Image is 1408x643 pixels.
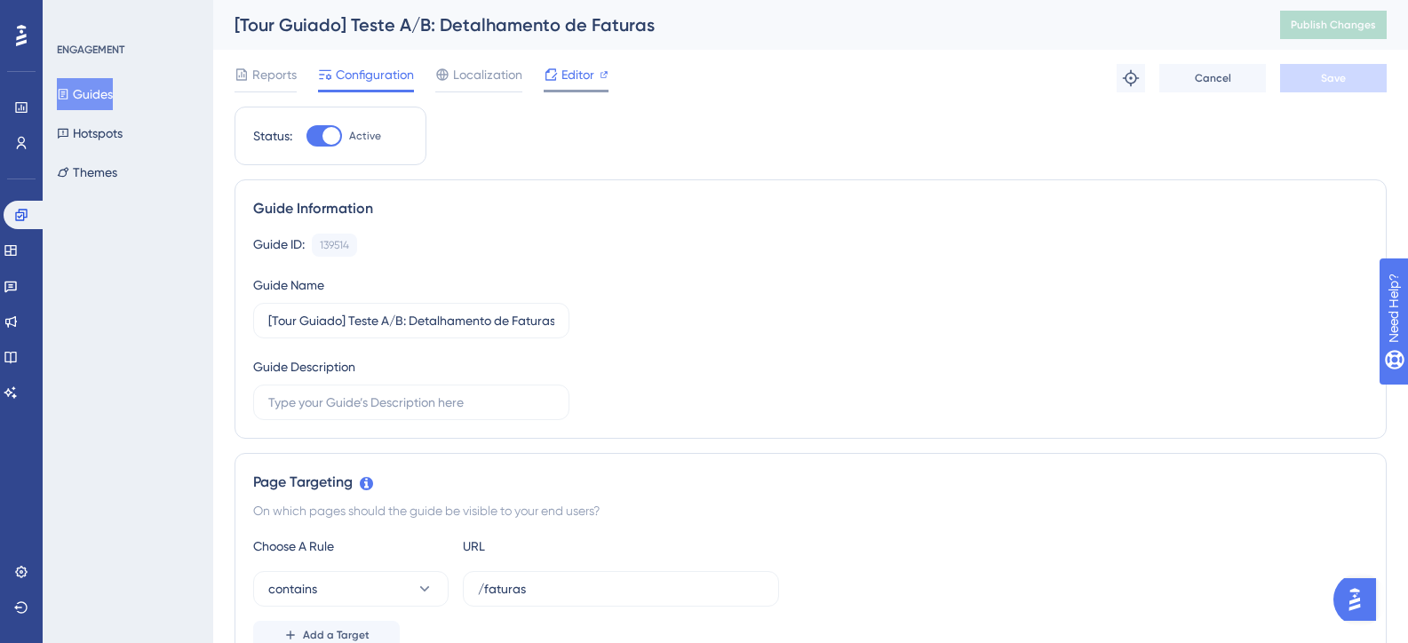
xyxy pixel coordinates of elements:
[252,64,297,85] span: Reports
[1333,573,1387,626] iframe: UserGuiding AI Assistant Launcher
[253,356,355,377] div: Guide Description
[1280,64,1387,92] button: Save
[268,311,554,330] input: Type your Guide’s Name here
[253,500,1368,521] div: On which pages should the guide be visible to your end users?
[336,64,414,85] span: Configuration
[268,578,317,599] span: contains
[1195,71,1231,85] span: Cancel
[561,64,594,85] span: Editor
[253,472,1368,493] div: Page Targeting
[57,43,124,57] div: ENGAGEMENT
[253,274,324,296] div: Guide Name
[349,129,381,143] span: Active
[1159,64,1266,92] button: Cancel
[253,536,449,557] div: Choose A Rule
[320,238,349,252] div: 139514
[1321,71,1346,85] span: Save
[268,393,554,412] input: Type your Guide’s Description here
[253,125,292,147] div: Status:
[478,579,764,599] input: yourwebsite.com/path
[57,117,123,149] button: Hotspots
[1291,18,1376,32] span: Publish Changes
[253,571,449,607] button: contains
[463,536,658,557] div: URL
[1280,11,1387,39] button: Publish Changes
[253,198,1368,219] div: Guide Information
[57,78,113,110] button: Guides
[253,234,305,257] div: Guide ID:
[42,4,111,26] span: Need Help?
[303,628,370,642] span: Add a Target
[57,156,117,188] button: Themes
[453,64,522,85] span: Localization
[235,12,1236,37] div: [Tour Guiado] Teste A/B: Detalhamento de Faturas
